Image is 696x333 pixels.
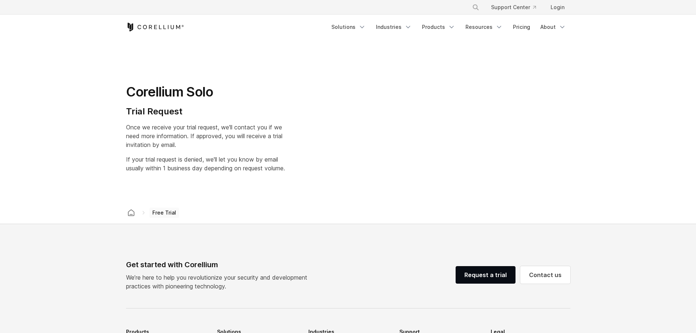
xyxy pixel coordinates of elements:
div: Navigation Menu [327,20,570,34]
span: Once we receive your trial request, we'll contact you if we need more information. If approved, y... [126,124,282,148]
a: Request a trial [456,266,516,284]
a: Resources [461,20,507,34]
div: Get started with Corellium [126,259,313,270]
div: Navigation Menu [463,1,570,14]
span: If your trial request is denied, we'll let you know by email usually within 1 business day depend... [126,156,285,172]
a: Corellium home [125,208,138,218]
a: Contact us [520,266,570,284]
a: Industries [372,20,416,34]
a: About [536,20,570,34]
a: Products [418,20,460,34]
a: Support Center [485,1,542,14]
h4: Trial Request [126,106,285,117]
span: Free Trial [149,208,179,218]
a: Corellium Home [126,23,184,31]
h1: Corellium Solo [126,84,285,100]
a: Solutions [327,20,370,34]
a: Login [545,1,570,14]
button: Search [469,1,482,14]
p: We’re here to help you revolutionize your security and development practices with pioneering tech... [126,273,313,291]
a: Pricing [509,20,535,34]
